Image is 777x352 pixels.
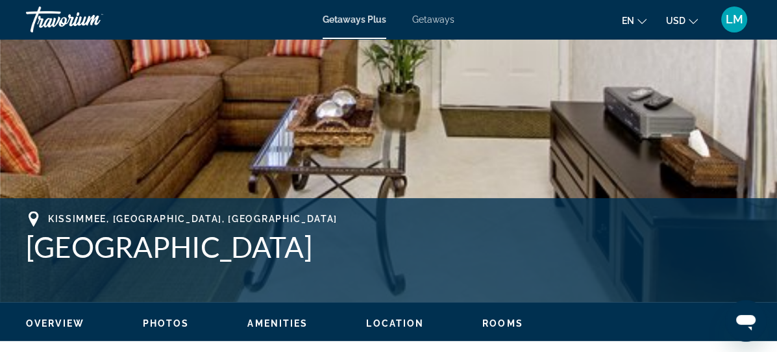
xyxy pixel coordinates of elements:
[666,11,698,30] button: Change currency
[143,318,190,329] span: Photos
[666,16,685,26] span: USD
[622,16,634,26] span: en
[622,11,647,30] button: Change language
[26,3,156,36] a: Travorium
[482,318,523,329] span: Rooms
[366,318,424,329] span: Location
[26,318,84,329] span: Overview
[26,318,84,329] button: Overview
[26,230,751,264] h1: [GEOGRAPHIC_DATA]
[726,13,743,26] span: LM
[247,318,308,329] button: Amenities
[143,318,190,329] button: Photos
[247,318,308,329] span: Amenities
[366,318,424,329] button: Location
[717,6,751,33] button: User Menu
[725,300,767,342] iframe: Button to launch messaging window
[48,214,338,224] span: Kissimmee, [GEOGRAPHIC_DATA], [GEOGRAPHIC_DATA]
[482,318,523,329] button: Rooms
[323,14,386,25] a: Getaways Plus
[412,14,454,25] a: Getaways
